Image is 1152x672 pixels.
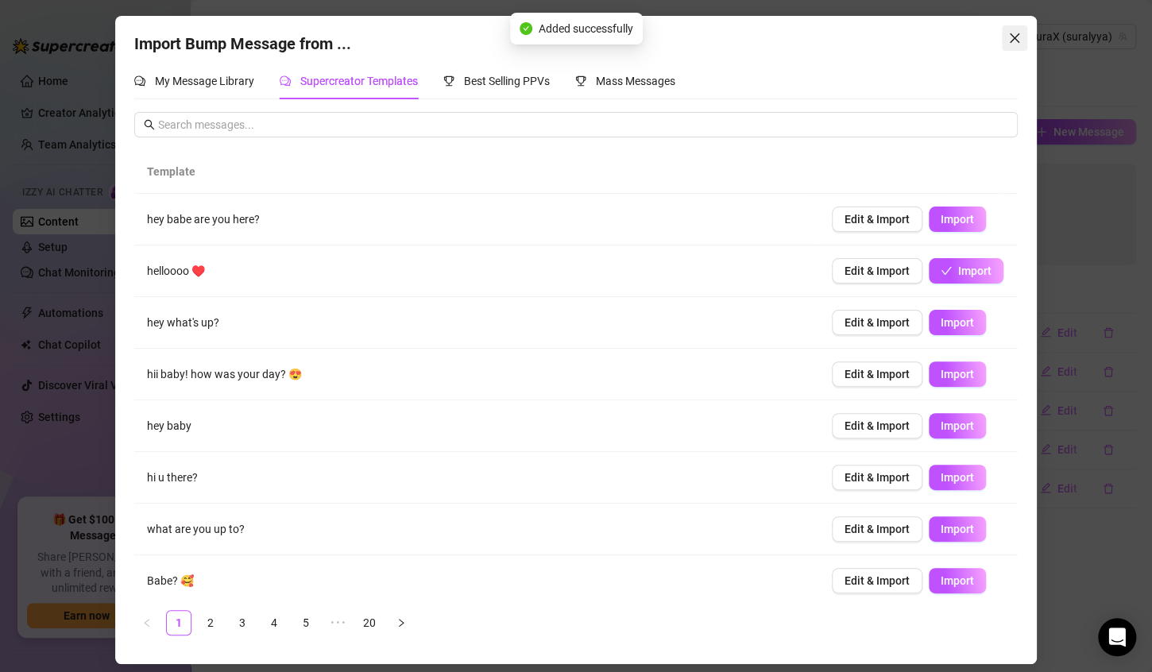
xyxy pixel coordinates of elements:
span: search [144,119,155,130]
span: Edit & Import [845,368,910,380]
span: check [941,265,952,276]
span: comment [280,75,291,87]
span: Mass Messages [596,75,675,87]
span: Import [941,471,974,484]
button: Import [929,258,1003,284]
span: My Message Library [155,75,254,87]
span: Edit & Import [845,419,910,432]
button: Import [929,207,986,232]
span: ••• [325,610,350,635]
button: Import [929,465,986,490]
span: right [396,618,406,628]
a: 4 [262,611,286,635]
span: comment [134,75,145,87]
span: Close [1002,32,1027,44]
span: trophy [575,75,586,87]
input: Search messages... [158,116,1008,133]
span: Import [941,213,974,226]
button: Import [929,361,986,387]
li: 5 [293,610,319,635]
div: Open Intercom Messenger [1098,618,1136,656]
a: 2 [199,611,222,635]
td: hii baby! how was your day? 😍 [134,349,819,400]
button: right [389,610,414,635]
span: Import Bump Message from ... [134,34,351,53]
button: Edit & Import [832,310,922,335]
button: left [134,610,160,635]
li: 20 [357,610,382,635]
span: Import [941,523,974,535]
li: 4 [261,610,287,635]
td: Babe? 🥰 [134,555,819,607]
span: trophy [443,75,454,87]
li: Previous Page [134,610,160,635]
span: close [1008,32,1021,44]
a: 5 [294,611,318,635]
span: Edit & Import [845,574,910,587]
button: Close [1002,25,1027,51]
td: hey babe are you here? [134,194,819,245]
td: hey baby [134,400,819,452]
button: Import [929,413,986,438]
button: Edit & Import [832,258,922,284]
button: Edit & Import [832,465,922,490]
span: Supercreator Templates [300,75,418,87]
button: Edit & Import [832,361,922,387]
button: Import [929,568,986,593]
span: left [142,618,152,628]
li: 2 [198,610,223,635]
li: Next Page [389,610,414,635]
td: hey what's up? [134,297,819,349]
td: helloooo ♥️ [134,245,819,297]
button: Edit & Import [832,413,922,438]
button: Edit & Import [832,568,922,593]
th: Template [134,150,806,194]
td: hi u there? [134,452,819,504]
span: Import [941,419,974,432]
li: 3 [230,610,255,635]
li: Next 5 Pages [325,610,350,635]
span: check-circle [520,22,532,35]
span: Import [941,368,974,380]
span: Import [941,316,974,329]
a: 1 [167,611,191,635]
li: 1 [166,610,191,635]
span: Edit & Import [845,213,910,226]
a: 3 [230,611,254,635]
button: Import [929,310,986,335]
button: Edit & Import [832,516,922,542]
span: Import [941,574,974,587]
a: 20 [358,611,381,635]
td: what are you up to? [134,504,819,555]
span: Edit & Import [845,316,910,329]
button: Import [929,516,986,542]
span: Edit & Import [845,471,910,484]
span: Edit & Import [845,265,910,277]
button: Edit & Import [832,207,922,232]
span: Best Selling PPVs [464,75,550,87]
span: Added successfully [539,20,633,37]
span: Edit & Import [845,523,910,535]
span: Import [958,265,992,277]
